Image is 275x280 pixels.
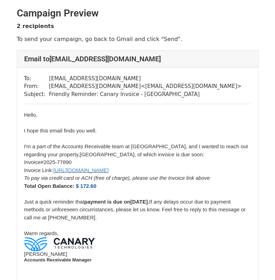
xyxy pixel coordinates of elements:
strong: 2 recipients [17,23,54,29]
td: Subject: [24,90,49,98]
span: Hello, [24,112,37,118]
td: From: [24,82,49,90]
b: . [148,199,149,205]
b: payment is due on [84,199,130,205]
span: Invoice# [24,159,44,165]
span: Warm regards, [24,230,59,236]
font: $ 172.60 [76,183,96,189]
li: 2025-77890 [24,158,251,166]
div: [GEOGRAPHIC_DATA] [24,143,251,158]
td: To: [24,75,49,83]
h4: Email to [EMAIL_ADDRESS][DOMAIN_NAME] [24,55,251,63]
td: [EMAIL_ADDRESS][DOMAIN_NAME] [49,75,242,83]
span: [PERSON_NAME] [24,251,67,257]
span: Just a quick reminder that [24,199,130,205]
span: If any delays occur due to payment methods or unforeseen circumstances, please let us know. Feel ... [24,199,246,220]
span: I'm a part of the Accounts Receivable team at [GEOGRAPHIC_DATA], and I wanted to reach out regard... [24,143,248,157]
h2: Campaign Preview [17,7,259,19]
img: c29b55174a6d10e35b8ed12ea38c4a16ab5ad042.png [24,237,95,251]
b: [DATE] [130,199,148,205]
p: To send your campaign, go back to Gmail and click "Send". [17,35,259,43]
span: , of which invoice is due soon: [135,151,204,157]
b: Total Open Balance: [24,183,76,189]
span: I hope this email finds you well. [24,128,97,134]
i: To pay via credit card or ACH (free of charge), please use the Invoice link above [24,175,210,181]
td: Friendly Reminder: Canary Invoice - [GEOGRAPHIC_DATA] [49,90,242,98]
span: Accounts Receivable Manager [24,257,92,262]
li: Invoice Link: [24,166,251,175]
td: [EMAIL_ADDRESS][DOMAIN_NAME] < [EMAIL_ADDRESS][DOMAIN_NAME] > [49,82,242,90]
font: [URL][DOMAIN_NAME] [53,167,109,173]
